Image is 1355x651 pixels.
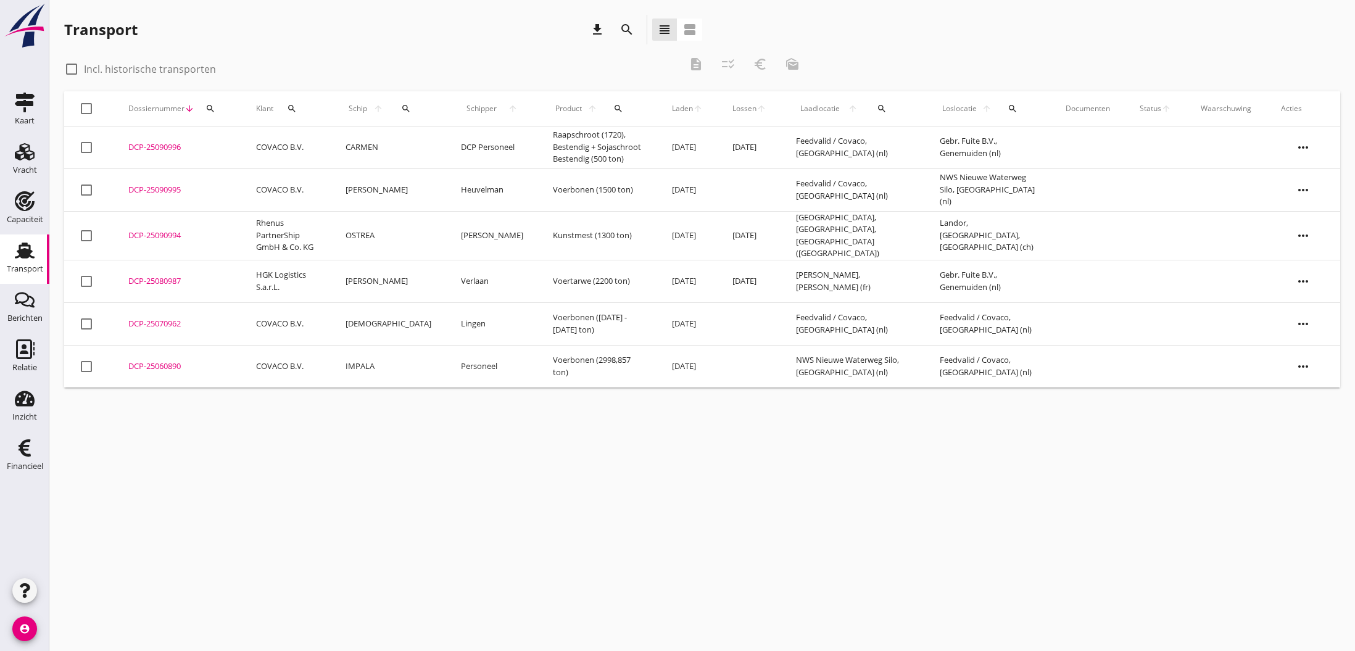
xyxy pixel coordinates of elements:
[756,104,766,114] i: arrow_upward
[461,103,502,114] span: Schipper
[446,260,538,302] td: Verlaan
[979,104,994,114] i: arrow_upward
[128,141,226,154] div: DCP-25090996
[128,360,226,373] div: DCP-25060890
[256,94,316,123] div: Klant
[1286,130,1320,165] i: more_horiz
[205,104,215,114] i: search
[553,230,632,241] span: Kunstmest (1300 ton)
[241,126,331,169] td: COVACO B.V.
[796,103,843,114] span: Laadlocatie
[12,413,37,421] div: Inzicht
[1161,104,1171,114] i: arrow_upward
[781,302,925,345] td: Feedvalid / Covaco, [GEOGRAPHIC_DATA] (nl)
[7,462,43,470] div: Financieel
[585,104,600,114] i: arrow_upward
[241,168,331,211] td: COVACO B.V.
[657,211,718,260] td: [DATE]
[781,260,925,302] td: [PERSON_NAME], [PERSON_NAME] (fr)
[184,104,194,114] i: arrow_downward
[553,312,627,335] span: Voerbonen ([DATE] - [DATE] ton)
[446,211,538,260] td: [PERSON_NAME]
[940,103,979,114] span: Loslocatie
[331,260,446,302] td: [PERSON_NAME]
[241,345,331,388] td: COVACO B.V.
[12,363,37,371] div: Relatie
[1286,173,1320,207] i: more_horiz
[693,104,703,114] i: arrow_upward
[2,3,47,49] img: logo-small.a267ee39.svg
[331,126,446,169] td: CARMEN
[590,22,605,37] i: download
[1281,103,1325,114] div: Acties
[1286,349,1320,384] i: more_horiz
[781,168,925,211] td: Feedvalid / Covaco, [GEOGRAPHIC_DATA] (nl)
[657,302,718,345] td: [DATE]
[657,345,718,388] td: [DATE]
[128,230,226,242] div: DCP-25090994
[877,104,887,114] i: search
[128,318,226,330] div: DCP-25070962
[241,260,331,302] td: HGK Logistics S.a.r.L.
[1008,104,1017,114] i: search
[128,103,184,114] span: Dossiernummer
[613,104,623,114] i: search
[446,302,538,345] td: Lingen
[502,104,523,114] i: arrow_upward
[331,168,446,211] td: [PERSON_NAME]
[619,22,634,37] i: search
[1286,218,1320,253] i: more_horiz
[732,103,756,114] span: Lossen
[925,260,1051,302] td: Gebr. Fuite B.V., Genemuiden (nl)
[718,126,781,169] td: [DATE]
[346,103,370,114] span: Schip
[1066,103,1110,114] div: Documenten
[657,168,718,211] td: [DATE]
[7,314,43,322] div: Berichten
[401,104,411,114] i: search
[331,211,446,260] td: OSTREA
[657,22,672,37] i: view_headline
[538,168,657,211] td: Voerbonen (1500 ton)
[781,211,925,260] td: [GEOGRAPHIC_DATA], [GEOGRAPHIC_DATA], [GEOGRAPHIC_DATA] ([GEOGRAPHIC_DATA])
[128,275,226,288] div: DCP-25080987
[925,302,1051,345] td: Feedvalid / Covaco, [GEOGRAPHIC_DATA] (nl)
[446,345,538,388] td: Personeel
[657,126,718,169] td: [DATE]
[331,302,446,345] td: [DEMOGRAPHIC_DATA]
[925,168,1051,211] td: NWS Nieuwe Waterweg Silo, [GEOGRAPHIC_DATA] (nl)
[672,103,693,114] span: Laden
[15,117,35,125] div: Kaart
[718,260,781,302] td: [DATE]
[1286,307,1320,341] i: more_horiz
[682,22,697,37] i: view_agenda
[241,211,331,260] td: Rhenus PartnerShip GmbH & Co. KG
[331,345,446,388] td: IMPALA
[1201,103,1251,114] div: Waarschuwing
[64,20,138,39] div: Transport
[925,345,1051,388] td: Feedvalid / Covaco, [GEOGRAPHIC_DATA] (nl)
[241,302,331,345] td: COVACO B.V.
[538,345,657,388] td: Voerbonen (2998,857 ton)
[781,126,925,169] td: Feedvalid / Covaco, [GEOGRAPHIC_DATA] (nl)
[128,184,226,196] div: DCP-25090995
[446,168,538,211] td: Heuvelman
[843,104,861,114] i: arrow_upward
[657,260,718,302] td: [DATE]
[446,126,538,169] td: DCP Personeel
[718,211,781,260] td: [DATE]
[925,126,1051,169] td: Gebr. Fuite B.V., Genemuiden (nl)
[287,104,297,114] i: search
[7,215,43,223] div: Capaciteit
[84,63,216,75] label: Incl. historische transporten
[12,616,37,641] i: account_circle
[925,211,1051,260] td: Landor, [GEOGRAPHIC_DATA], [GEOGRAPHIC_DATA] (ch)
[538,126,657,169] td: Raapschroot (1720), Bestendig + Sojaschroot Bestendig (500 ton)
[13,166,37,174] div: Vracht
[1140,103,1161,114] span: Status
[538,260,657,302] td: Voertarwe (2200 ton)
[370,104,386,114] i: arrow_upward
[7,265,43,273] div: Transport
[553,103,585,114] span: Product
[781,345,925,388] td: NWS Nieuwe Waterweg Silo, [GEOGRAPHIC_DATA] (nl)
